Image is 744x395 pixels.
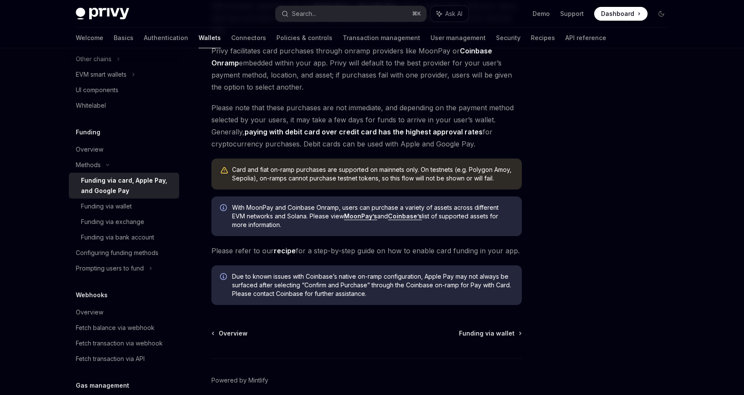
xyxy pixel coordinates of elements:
span: ⌘ K [412,10,421,17]
a: Overview [69,305,179,320]
a: Dashboard [594,7,648,21]
span: Please refer to our for a step-by-step guide on how to enable card funding in your app. [211,245,522,257]
span: Dashboard [601,9,634,18]
h5: Webhooks [76,290,108,300]
a: Funding via wallet [459,329,521,338]
a: Fetch transaction via API [69,351,179,367]
a: Powered by Mintlify [211,376,268,385]
button: Search...⌘K [276,6,426,22]
span: Please note that these purchases are not immediate, and depending on the payment method selected ... [211,102,522,150]
a: Funding via wallet [69,199,179,214]
img: dark logo [76,8,129,20]
a: Funding via exchange [69,214,179,230]
a: Connectors [231,28,266,48]
div: Fetch balance via webhook [76,323,155,333]
a: Overview [69,142,179,157]
svg: Info [220,204,229,213]
a: UI components [69,82,179,98]
div: Fetch transaction via webhook [76,338,163,348]
div: Funding via card, Apple Pay, and Google Pay [81,175,174,196]
div: Overview [76,144,103,155]
div: Funding via exchange [81,217,144,227]
div: UI components [76,85,118,95]
strong: paying with debit card over credit card has the highest approval rates [245,128,483,136]
a: Coinbase’s [388,212,422,220]
span: Privy facilitates card purchases through onramp providers like MoonPay or embedded within your ap... [211,45,522,93]
a: Fetch balance via webhook [69,320,179,336]
button: Ask AI [431,6,468,22]
div: EVM smart wallets [76,69,127,80]
a: Policies & controls [276,28,332,48]
div: Overview [76,307,103,317]
a: MoonPay’s [344,212,377,220]
a: Welcome [76,28,103,48]
div: Methods [76,160,101,170]
a: Overview [212,329,248,338]
a: Funding via bank account [69,230,179,245]
a: Authentication [144,28,188,48]
a: Fetch transaction via webhook [69,336,179,351]
a: User management [431,28,486,48]
a: recipe [274,246,296,255]
a: Whitelabel [69,98,179,113]
div: Configuring funding methods [76,248,158,258]
div: Card and fiat on-ramp purchases are supported on mainnets only. On testnets (e.g. Polygon Amoy, S... [232,165,513,183]
a: Transaction management [343,28,420,48]
a: Configuring funding methods [69,245,179,261]
div: Prompting users to fund [76,263,144,274]
div: Search... [292,9,316,19]
span: Overview [219,329,248,338]
span: With MoonPay and Coinbase Onramp, users can purchase a variety of assets across different EVM net... [232,203,513,229]
div: Whitelabel [76,100,106,111]
div: Funding via wallet [81,201,132,211]
a: Wallets [198,28,221,48]
div: Funding via bank account [81,232,154,243]
a: Basics [114,28,133,48]
svg: Info [220,273,229,282]
h5: Funding [76,127,100,137]
button: Toggle dark mode [654,7,668,21]
span: Ask AI [445,9,462,18]
a: API reference [565,28,606,48]
svg: Warning [220,166,229,175]
span: Funding via wallet [459,329,515,338]
a: Recipes [531,28,555,48]
a: Support [560,9,584,18]
h5: Gas management [76,380,129,391]
a: Security [496,28,521,48]
a: Demo [533,9,550,18]
a: Funding via card, Apple Pay, and Google Pay [69,173,179,199]
div: Fetch transaction via API [76,354,145,364]
span: Due to known issues with Coinbase’s native on-ramp configuration, Apple Pay may not always be sur... [232,272,513,298]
